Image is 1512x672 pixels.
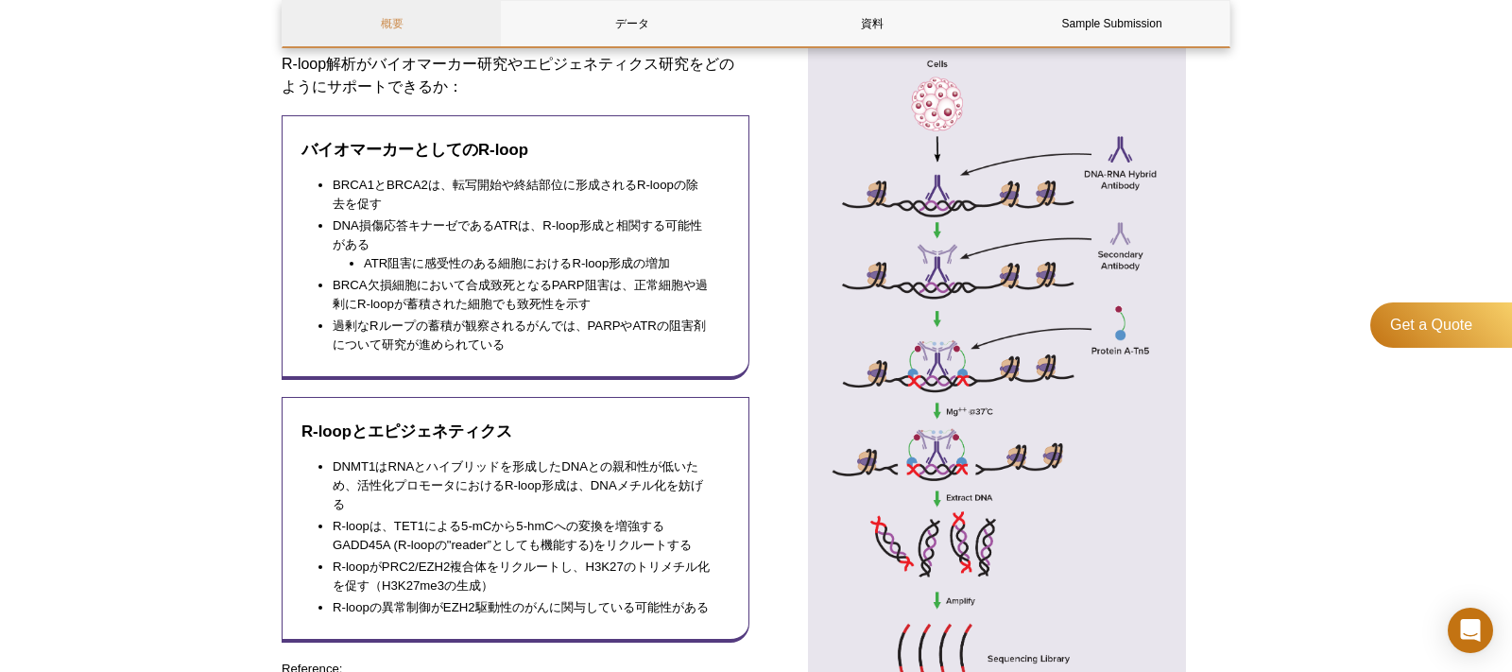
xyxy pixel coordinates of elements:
[282,53,749,98] h3: R-loop解析がバイオマーカー研究やエピジェネティクス研究をどのようにサポートできるか：
[301,141,528,159] strong: バイオマーカーとしてのR-loop
[333,598,711,617] li: R-loopの異常制御がEZH2駆動性のがんに関与している可能性がある
[301,422,512,440] strong: R-loopとエピジェネティクス
[333,216,711,273] li: DNA損傷応答キナーゼであるATRは、R-loop形成と相関する可能性がある
[333,517,711,555] li: R-loopは、TET1による5-mCから5-hmCへの変換を増強するGADD45A (R-loopの"reader”としても機能する)をリクルートする
[333,176,711,214] li: BRCA1とBRCA2は、転写開始や終結部位に形成されるR-loopの除去を促す​
[333,276,711,314] li: BRCA欠損細胞において合成致死となるPARP阻害は、正常細胞や過剰にR-loopが蓄積された細胞でも致死性を示す
[763,1,981,46] a: 資料
[1448,608,1493,653] div: Open Intercom Messenger
[1370,302,1512,348] a: Get a Quote
[1003,1,1221,46] a: Sample Submission
[283,1,501,46] a: 概要
[364,254,711,273] li: ATR阻害に感受性のある細胞におけるR-loop形成の増加
[523,1,741,46] a: データ
[333,457,711,514] li: DNMT1はRNAとハイブリッドを形成したDNAとの親和性が低いため、活性化プロモータにおけるR-loop形成は、DNAメチル化を妨げる​
[333,558,711,595] li: R-loopがPRC2/EZH2複合体をリクルートし、H3K27のトリメチル化を促す（H3K27me3の生成）
[333,317,711,354] li: 過剰なRループの蓄積が観察されるがんでは、PARPやATRの阻害剤について研究が進められている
